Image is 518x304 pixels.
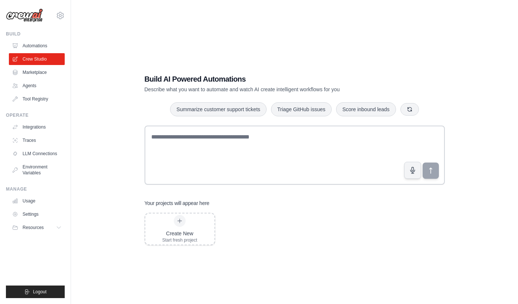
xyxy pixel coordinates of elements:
[9,40,65,52] a: Automations
[145,86,393,93] p: Describe what you want to automate and watch AI create intelligent workflows for you
[6,31,65,37] div: Build
[9,80,65,92] a: Agents
[145,199,210,207] h3: Your projects will appear here
[9,148,65,160] a: LLM Connections
[9,161,65,179] a: Environment Variables
[9,222,65,233] button: Resources
[271,102,332,116] button: Triage GitHub issues
[336,102,396,116] button: Score inbound leads
[23,225,44,230] span: Resources
[6,186,65,192] div: Manage
[400,103,419,116] button: Get new suggestions
[6,286,65,298] button: Logout
[9,53,65,65] a: Crew Studio
[9,121,65,133] a: Integrations
[404,162,421,179] button: Click to speak your automation idea
[33,289,47,295] span: Logout
[9,93,65,105] a: Tool Registry
[6,112,65,118] div: Operate
[9,208,65,220] a: Settings
[9,66,65,78] a: Marketplace
[145,74,393,84] h1: Build AI Powered Automations
[162,237,197,243] div: Start fresh project
[170,102,266,116] button: Summarize customer support tickets
[9,195,65,207] a: Usage
[9,134,65,146] a: Traces
[6,8,43,23] img: Logo
[162,230,197,237] div: Create New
